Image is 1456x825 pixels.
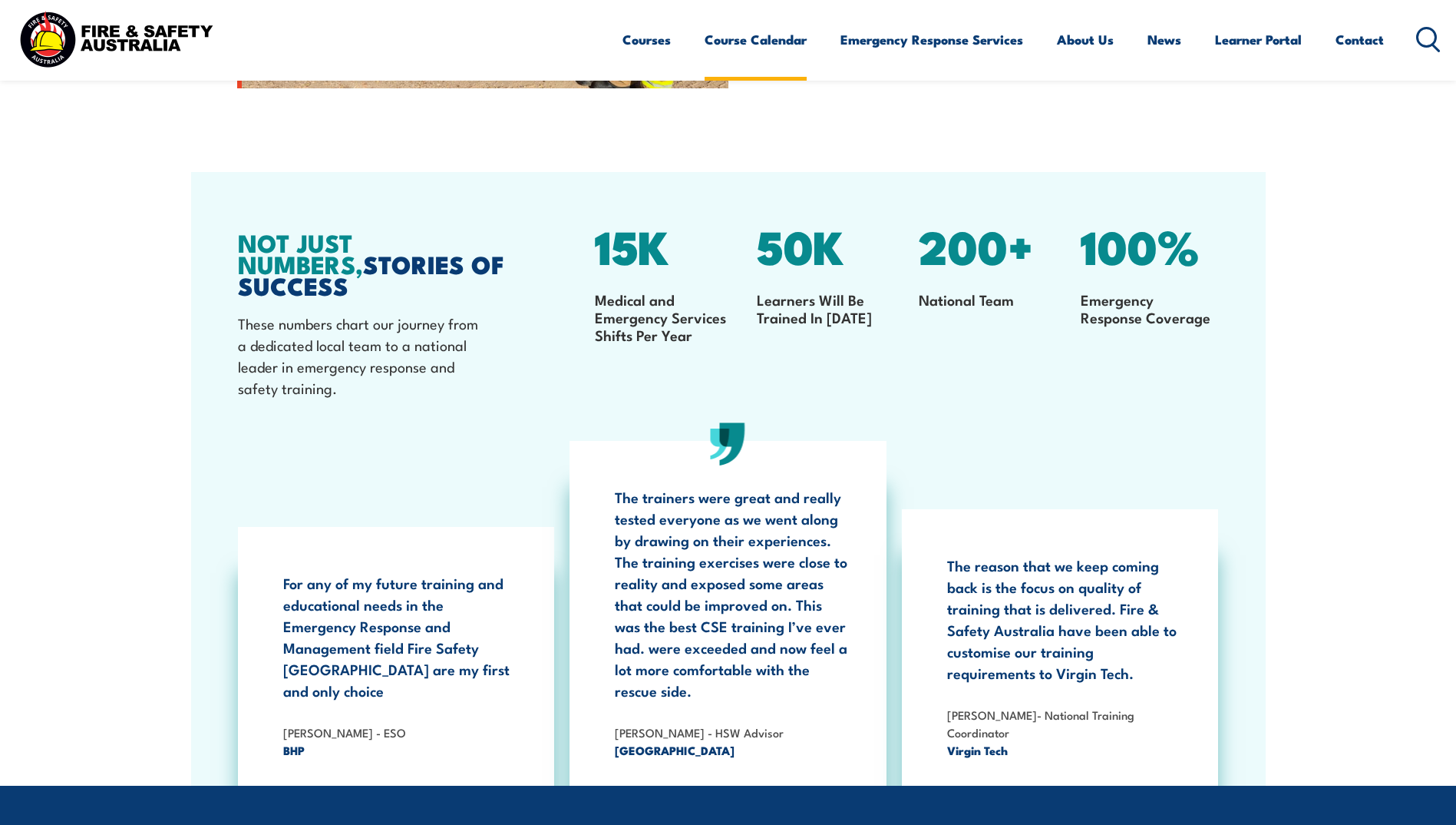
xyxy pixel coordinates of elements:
a: About Us [1057,19,1114,60]
a: Course Calendar [705,19,807,60]
span: 50K [757,208,844,281]
p: National Team [919,290,1056,308]
p: For any of my future training and educational needs in the Emergency Response and Management fiel... [283,572,517,701]
strong: [PERSON_NAME] - HSW Advisor [615,724,784,741]
strong: [PERSON_NAME]- National Training Coordinator [947,706,1134,741]
a: News [1147,19,1181,60]
span: 200+ [919,208,1034,281]
span: Virgin Tech [947,741,1180,759]
a: Contact [1335,19,1384,60]
span: BHP [283,741,517,759]
p: These numbers chart our journey from a dedicated local team to a national leader in emergency res... [238,313,481,399]
span: [GEOGRAPHIC_DATA] [615,741,848,759]
p: Learners Will Be Trained In [DATE] [757,290,894,326]
strong: [PERSON_NAME] - ESO [283,724,406,741]
span: 15K [595,208,669,281]
h2: STORIES OF SUCCESS [238,231,516,296]
p: The reason that we keep coming back is the focus on quality of training that is delivered. Fire &... [947,555,1180,684]
a: Courses [622,19,671,60]
p: The trainers were great and really tested everyone as we went along by drawing on their experienc... [615,486,848,701]
p: Medical and Emergency Services Shifts Per Year [595,290,732,343]
p: Emergency Response Coverage [1081,290,1218,326]
strong: NOT JUST NUMBERS, [238,223,363,283]
a: Emergency Response Services [840,19,1023,60]
span: 100% [1081,208,1199,281]
a: Learner Portal [1215,19,1302,60]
